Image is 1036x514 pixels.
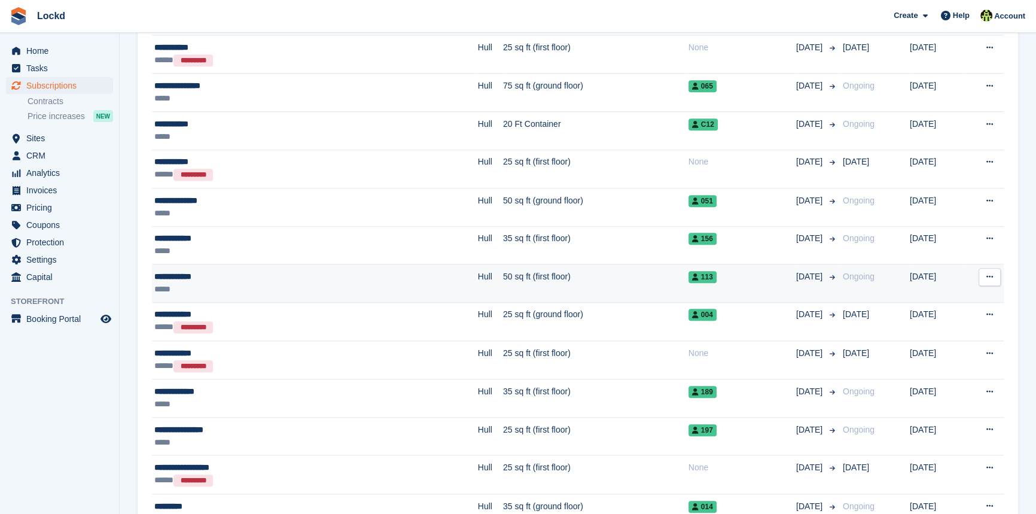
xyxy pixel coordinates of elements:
span: 014 [688,501,717,513]
a: menu [6,77,113,94]
td: 35 sq ft (first floor) [503,379,688,418]
span: CRM [26,147,98,164]
a: menu [6,165,113,181]
td: Hull [478,112,503,150]
span: [DATE] [843,157,869,166]
span: Coupons [26,217,98,233]
td: [DATE] [910,35,964,74]
span: [DATE] [843,42,869,52]
a: menu [6,130,113,147]
span: [DATE] [843,463,869,472]
span: Sites [26,130,98,147]
td: [DATE] [910,74,964,112]
span: [DATE] [796,500,825,513]
td: 25 sq ft (first floor) [503,417,688,455]
span: Home [26,42,98,59]
span: [DATE] [796,156,825,168]
span: [DATE] [796,385,825,398]
td: [DATE] [910,340,964,379]
span: Ongoing [843,119,874,129]
a: Lockd [32,6,70,26]
td: [DATE] [910,455,964,494]
span: Settings [26,251,98,268]
img: Jamie Budding [980,10,992,22]
span: [DATE] [843,348,869,358]
span: Analytics [26,165,98,181]
span: [DATE] [796,80,825,92]
a: menu [6,269,113,285]
td: [DATE] [910,302,964,340]
td: 25 sq ft (first floor) [503,35,688,74]
div: NEW [93,110,113,122]
td: [DATE] [910,264,964,303]
span: Help [953,10,970,22]
a: menu [6,60,113,77]
span: Booking Portal [26,311,98,327]
span: [DATE] [796,308,825,321]
div: None [688,347,796,360]
span: Capital [26,269,98,285]
td: 25 sq ft (first floor) [503,340,688,379]
td: Hull [478,417,503,455]
span: Ongoing [843,272,874,281]
span: 197 [688,424,717,436]
span: Ongoing [843,387,874,396]
span: [DATE] [796,424,825,436]
span: 051 [688,195,717,207]
span: Ongoing [843,233,874,243]
td: 35 sq ft (first floor) [503,226,688,264]
span: 189 [688,386,717,398]
span: Ongoing [843,196,874,205]
a: menu [6,217,113,233]
td: [DATE] [910,379,964,418]
td: [DATE] [910,417,964,455]
td: Hull [478,74,503,112]
img: stora-icon-8386f47178a22dfd0bd8f6a31ec36ba5ce8667c1dd55bd0f319d3a0aa187defe.svg [10,7,28,25]
a: menu [6,251,113,268]
span: [DATE] [796,347,825,360]
a: menu [6,182,113,199]
td: [DATE] [910,112,964,150]
span: Storefront [11,296,119,308]
div: None [688,461,796,474]
span: Protection [26,234,98,251]
td: 25 sq ft (first floor) [503,455,688,494]
span: Invoices [26,182,98,199]
td: 75 sq ft (ground floor) [503,74,688,112]
span: C12 [688,118,718,130]
td: Hull [478,302,503,340]
span: Ongoing [843,425,874,434]
a: Contracts [28,96,113,107]
div: None [688,41,796,54]
a: Preview store [99,312,113,326]
td: [DATE] [910,150,964,188]
span: Pricing [26,199,98,216]
a: menu [6,234,113,251]
td: Hull [478,379,503,418]
td: 25 sq ft (first floor) [503,150,688,188]
span: [DATE] [796,461,825,474]
td: Hull [478,455,503,494]
span: 156 [688,233,717,245]
a: menu [6,199,113,216]
span: [DATE] [796,194,825,207]
span: 113 [688,271,717,283]
span: Ongoing [843,501,874,511]
td: 50 sq ft (first floor) [503,264,688,303]
td: [DATE] [910,188,964,226]
span: [DATE] [796,118,825,130]
td: Hull [478,35,503,74]
span: [DATE] [796,270,825,283]
td: [DATE] [910,226,964,264]
td: 50 sq ft (ground floor) [503,188,688,226]
td: Hull [478,188,503,226]
a: menu [6,42,113,59]
span: Ongoing [843,81,874,90]
span: [DATE] [796,41,825,54]
span: [DATE] [843,309,869,319]
span: 004 [688,309,717,321]
span: Account [994,10,1025,22]
span: [DATE] [796,232,825,245]
div: None [688,156,796,168]
a: Price increases NEW [28,110,113,123]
